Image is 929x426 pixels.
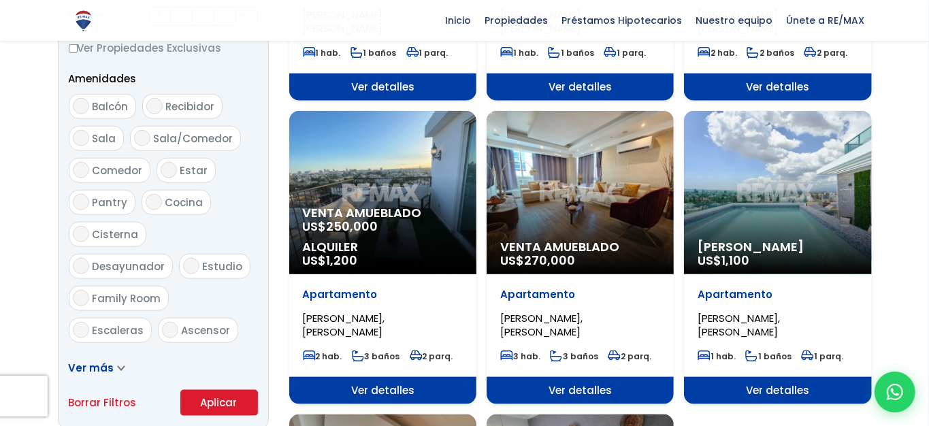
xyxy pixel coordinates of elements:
[93,131,116,146] span: Sala
[182,323,231,338] span: Ascensor
[93,291,161,306] span: Family Room
[180,390,258,416] button: Aplicar
[747,47,794,59] span: 2 baños
[500,350,540,362] span: 3 hab.
[303,252,358,269] span: US$
[73,98,89,114] input: Balcón
[93,323,144,338] span: Escaleras
[698,350,736,362] span: 1 hab.
[406,47,449,59] span: 1 parq.
[327,218,378,235] span: 250,000
[203,259,243,274] span: Estudio
[303,218,378,235] span: US$
[548,47,594,59] span: 1 baños
[804,47,847,59] span: 2 parq.
[500,252,575,269] span: US$
[487,111,674,404] a: Venta Amueblado US$270,000 Apartamento [PERSON_NAME], [PERSON_NAME] 3 hab. 3 baños 2 parq. Ver de...
[439,10,478,31] span: Inicio
[500,311,583,339] span: [PERSON_NAME], [PERSON_NAME]
[93,163,143,178] span: Comedor
[93,227,139,242] span: Cisterna
[69,39,258,56] label: Ver Propiedades Exclusivas
[93,195,128,210] span: Pantry
[303,288,463,301] p: Apartamento
[698,311,780,339] span: [PERSON_NAME], [PERSON_NAME]
[608,350,651,362] span: 2 parq.
[289,111,476,404] a: Venta Amueblado US$250,000 Alquiler US$1,200 Apartamento [PERSON_NAME], [PERSON_NAME] 2 hab. 3 ba...
[93,99,129,114] span: Balcón
[780,10,872,31] span: Únete a RE/MAX
[478,10,555,31] span: Propiedades
[166,99,215,114] span: Recibidor
[410,350,453,362] span: 2 parq.
[721,252,749,269] span: 1,100
[69,394,137,411] a: Borrar Filtros
[303,311,385,339] span: [PERSON_NAME], [PERSON_NAME]
[303,240,463,254] span: Alquiler
[154,131,233,146] span: Sala/Comedor
[604,47,646,59] span: 1 parq.
[183,258,199,274] input: Estudio
[352,350,400,362] span: 3 baños
[684,111,871,404] a: [PERSON_NAME] US$1,100 Apartamento [PERSON_NAME], [PERSON_NAME] 1 hab. 1 baños 1 parq. Ver detalles
[73,194,89,210] input: Pantry
[73,162,89,178] input: Comedor
[69,361,114,375] span: Ver más
[165,195,203,210] span: Cocina
[146,194,162,210] input: Cocina
[555,10,689,31] span: Préstamos Hipotecarios
[500,47,538,59] span: 1 hab.
[289,377,476,404] span: Ver detalles
[351,47,397,59] span: 1 baños
[69,361,125,375] a: Ver más
[134,130,150,146] input: Sala/Comedor
[500,288,660,301] p: Apartamento
[745,350,792,362] span: 1 baños
[698,47,737,59] span: 2 hab.
[73,130,89,146] input: Sala
[327,252,358,269] span: 1,200
[73,258,89,274] input: Desayunador
[698,288,858,301] p: Apartamento
[801,350,843,362] span: 1 parq.
[303,350,342,362] span: 2 hab.
[180,163,208,178] span: Estar
[698,240,858,254] span: [PERSON_NAME]
[71,9,95,33] img: Logo de REMAX
[684,377,871,404] span: Ver detalles
[684,73,871,101] span: Ver detalles
[146,98,163,114] input: Recibidor
[69,44,78,53] input: Ver Propiedades Exclusivas
[550,350,598,362] span: 3 baños
[303,47,341,59] span: 1 hab.
[162,322,178,338] input: Ascensor
[93,259,165,274] span: Desayunador
[487,73,674,101] span: Ver detalles
[73,290,89,306] input: Family Room
[69,70,258,87] p: Amenidades
[73,226,89,242] input: Cisterna
[161,162,177,178] input: Estar
[524,252,575,269] span: 270,000
[698,252,749,269] span: US$
[73,322,89,338] input: Escaleras
[487,377,674,404] span: Ver detalles
[689,10,780,31] span: Nuestro equipo
[500,240,660,254] span: Venta Amueblado
[303,206,463,220] span: Venta Amueblado
[289,73,476,101] span: Ver detalles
